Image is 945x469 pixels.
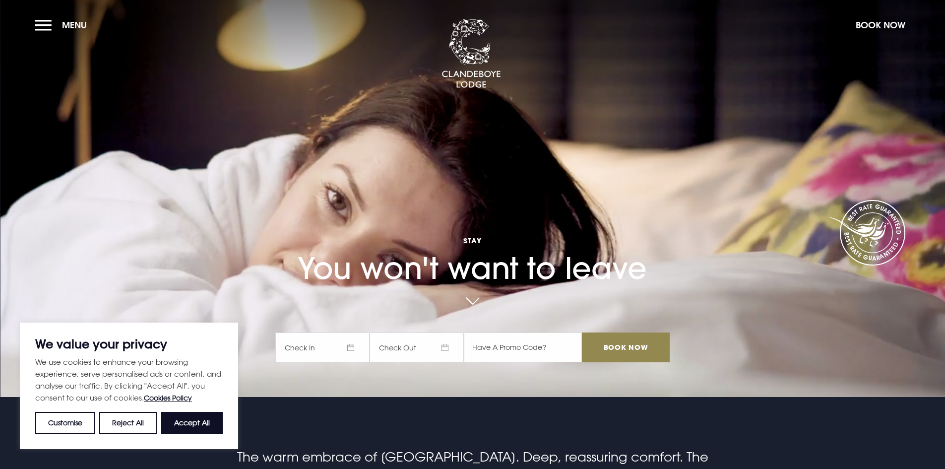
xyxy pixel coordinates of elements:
[441,19,501,89] img: Clandeboye Lodge
[161,412,223,434] button: Accept All
[144,394,192,402] a: Cookies Policy
[370,333,464,362] span: Check Out
[35,338,223,350] p: We value your privacy
[35,412,95,434] button: Customise
[62,19,87,31] span: Menu
[275,236,669,245] span: Stay
[464,333,582,362] input: Have A Promo Code?
[275,206,669,286] h1: You won't want to leave
[99,412,157,434] button: Reject All
[20,323,238,449] div: We value your privacy
[35,356,223,404] p: We use cookies to enhance your browsing experience, serve personalised ads or content, and analys...
[851,14,910,36] button: Book Now
[582,333,669,362] input: Book Now
[275,333,370,362] span: Check In
[35,14,92,36] button: Menu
